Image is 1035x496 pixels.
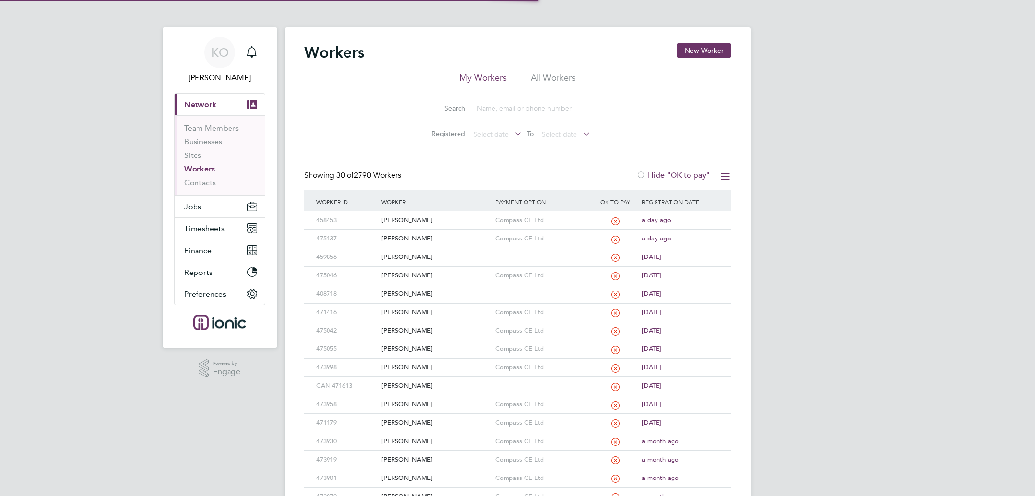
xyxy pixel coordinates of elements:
button: Finance [175,239,265,261]
div: Compass CE Ltd [493,267,591,285]
div: [PERSON_NAME] [379,359,493,376]
div: Compass CE Ltd [493,469,591,487]
div: 408718 [314,285,379,303]
a: 475046[PERSON_NAME]Compass CE Ltd[DATE] [314,266,722,274]
span: 2790 Workers [336,171,401,180]
a: Contacts [184,178,216,187]
div: 475055 [314,340,379,358]
div: Compass CE Ltd [493,414,591,432]
div: CAN-471613 [314,377,379,395]
a: Team Members [184,123,239,133]
span: Powered by [213,359,240,368]
button: Jobs [175,196,265,217]
div: 473958 [314,395,379,413]
div: Compass CE Ltd [493,451,591,469]
h2: Workers [304,43,364,62]
div: [PERSON_NAME] [379,267,493,285]
a: 475137[PERSON_NAME]Compass CE Ltda day ago [314,229,722,238]
div: [PERSON_NAME] [379,322,493,340]
div: Compass CE Ltd [493,304,591,322]
span: [DATE] [642,290,661,298]
span: [DATE] [642,253,661,261]
div: 471416 [314,304,379,322]
span: [DATE] [642,363,661,371]
div: Registration Date [640,190,721,213]
div: Compass CE Ltd [493,432,591,450]
button: New Worker [677,43,731,58]
div: Compass CE Ltd [493,395,591,413]
span: [DATE] [642,308,661,316]
span: [DATE] [642,400,661,408]
span: Jobs [184,202,201,211]
span: Select date [542,130,577,138]
a: 459856[PERSON_NAME]-[DATE] [314,248,722,256]
a: 473919[PERSON_NAME]Compass CE Ltda month ago [314,450,722,459]
div: Worker [379,190,493,213]
div: [PERSON_NAME] [379,414,493,432]
span: Network [184,100,216,109]
span: a day ago [642,234,671,242]
div: [PERSON_NAME] [379,340,493,358]
a: KO[PERSON_NAME] [174,37,265,84]
button: Preferences [175,283,265,305]
a: Go to home page [174,315,265,330]
span: Kirsty Owen [174,72,265,84]
span: [DATE] [642,418,661,427]
span: Finance [184,246,212,255]
div: Worker ID [314,190,379,213]
span: a month ago [642,455,679,463]
a: 473870[PERSON_NAME]Compass CE Ltda month ago [314,487,722,496]
div: 473930 [314,432,379,450]
div: 473998 [314,359,379,376]
img: ionic-logo-retina.png [193,315,246,330]
a: Sites [184,151,201,160]
div: [PERSON_NAME] [379,248,493,266]
a: 473930[PERSON_NAME]Compass CE Ltda month ago [314,432,722,440]
span: a day ago [642,216,671,224]
label: Hide "OK to pay" [636,171,710,180]
span: Timesheets [184,224,225,233]
div: 473919 [314,451,379,469]
div: 458453 [314,211,379,229]
div: 475042 [314,322,379,340]
span: [DATE] [642,344,661,353]
div: [PERSON_NAME] [379,211,493,229]
div: - [493,285,591,303]
a: 471179[PERSON_NAME]Compass CE Ltd[DATE] [314,413,722,422]
a: 408718[PERSON_NAME]-[DATE] [314,285,722,293]
nav: Main navigation [163,27,277,348]
div: 471179 [314,414,379,432]
div: Network [175,115,265,195]
input: Name, email or phone number [472,99,614,118]
button: Network [175,94,265,115]
div: Compass CE Ltd [493,230,591,248]
a: 473998[PERSON_NAME]Compass CE Ltd[DATE] [314,358,722,366]
div: Compass CE Ltd [493,340,591,358]
label: Search [422,104,465,113]
a: 475055[PERSON_NAME]Compass CE Ltd[DATE] [314,340,722,348]
div: 473901 [314,469,379,487]
span: Engage [213,368,240,376]
a: Workers [184,164,215,173]
span: [DATE] [642,271,661,279]
span: KO [211,46,229,59]
a: 473901[PERSON_NAME]Compass CE Ltda month ago [314,469,722,477]
a: CAN-471613[PERSON_NAME]-[DATE] [314,376,722,385]
div: 459856 [314,248,379,266]
div: [PERSON_NAME] [379,451,493,469]
span: [DATE] [642,326,661,335]
div: - [493,248,591,266]
a: Powered byEngage [199,359,240,378]
div: Compass CE Ltd [493,359,591,376]
div: [PERSON_NAME] [379,304,493,322]
a: 475042[PERSON_NAME]Compass CE Ltd[DATE] [314,322,722,330]
span: 30 of [336,171,354,180]
div: [PERSON_NAME] [379,395,493,413]
span: Preferences [184,290,226,299]
span: a month ago [642,437,679,445]
span: To [524,127,537,140]
div: Compass CE Ltd [493,211,591,229]
div: 475046 [314,267,379,285]
div: OK to pay [591,190,640,213]
span: [DATE] [642,381,661,390]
